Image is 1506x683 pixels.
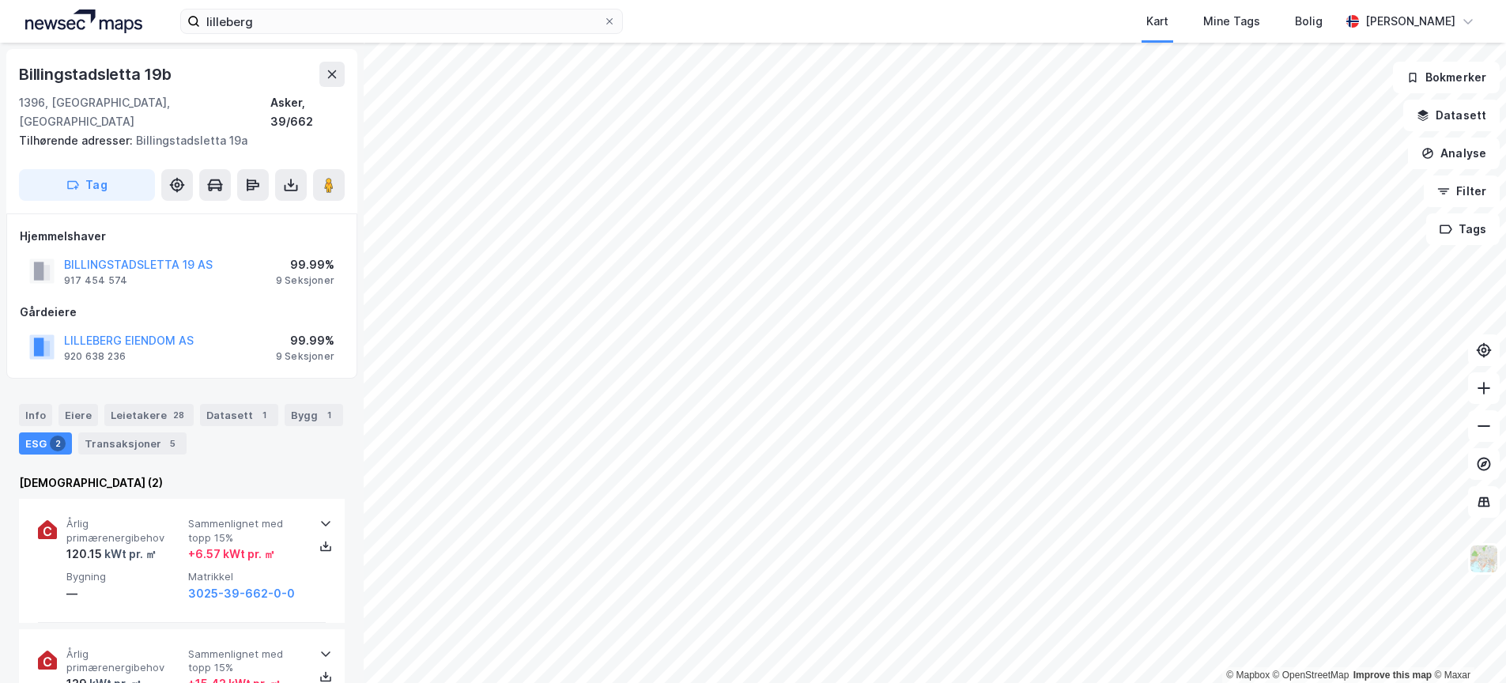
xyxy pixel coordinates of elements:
[276,331,334,350] div: 99.99%
[1273,670,1349,681] a: OpenStreetMap
[66,545,157,564] div: 120.15
[19,169,155,201] button: Tag
[256,407,272,423] div: 1
[188,570,304,583] span: Matrikkel
[188,584,295,603] button: 3025-39-662-0-0
[64,350,126,363] div: 920 638 236
[50,436,66,451] div: 2
[276,274,334,287] div: 9 Seksjoner
[66,647,182,675] span: Årlig primærenergibehov
[19,93,270,131] div: 1396, [GEOGRAPHIC_DATA], [GEOGRAPHIC_DATA]
[66,517,182,545] span: Årlig primærenergibehov
[64,274,127,287] div: 917 454 574
[1427,607,1506,683] iframe: Chat Widget
[285,404,343,426] div: Bygg
[104,404,194,426] div: Leietakere
[1353,670,1432,681] a: Improve this map
[19,131,332,150] div: Billingstadsletta 19a
[20,303,344,322] div: Gårdeiere
[170,407,187,423] div: 28
[1427,607,1506,683] div: Kontrollprogram for chat
[321,407,337,423] div: 1
[1426,213,1500,245] button: Tags
[1365,12,1455,31] div: [PERSON_NAME]
[276,350,334,363] div: 9 Seksjoner
[1393,62,1500,93] button: Bokmerker
[188,647,304,675] span: Sammenlignet med topp 15%
[188,517,304,545] span: Sammenlignet med topp 15%
[200,9,603,33] input: Søk på adresse, matrikkel, gårdeiere, leietakere eller personer
[270,93,345,131] div: Asker, 39/662
[66,584,182,603] div: —
[1146,12,1168,31] div: Kart
[59,404,98,426] div: Eiere
[20,227,344,246] div: Hjemmelshaver
[200,404,278,426] div: Datasett
[19,62,175,87] div: Billingstadsletta 19b
[276,255,334,274] div: 99.99%
[1408,138,1500,169] button: Analyse
[19,134,136,147] span: Tilhørende adresser:
[1424,175,1500,207] button: Filter
[1295,12,1323,31] div: Bolig
[25,9,142,33] img: logo.a4113a55bc3d86da70a041830d287a7e.svg
[66,570,182,583] span: Bygning
[1469,544,1499,574] img: Z
[164,436,180,451] div: 5
[1203,12,1260,31] div: Mine Tags
[19,474,345,492] div: [DEMOGRAPHIC_DATA] (2)
[102,545,157,564] div: kWt pr. ㎡
[1226,670,1270,681] a: Mapbox
[78,432,187,455] div: Transaksjoner
[19,432,72,455] div: ESG
[188,545,275,564] div: + 6.57 kWt pr. ㎡
[1403,100,1500,131] button: Datasett
[19,404,52,426] div: Info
